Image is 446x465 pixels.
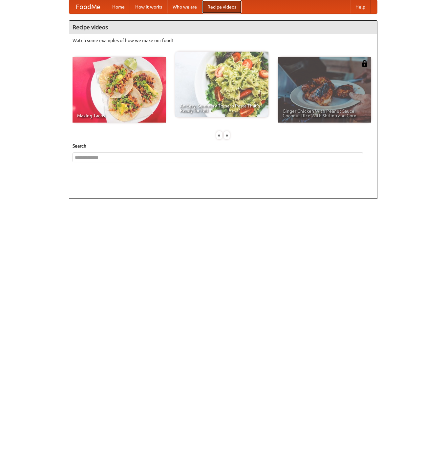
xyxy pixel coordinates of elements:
h4: Recipe videos [69,21,377,34]
a: How it works [130,0,167,13]
span: An Easy, Summery Tomato Pasta That's Ready for Fall [180,104,264,113]
h5: Search [73,143,374,149]
p: Watch some examples of how we make our food! [73,37,374,44]
a: Making Tacos [73,57,166,123]
img: 483408.png [361,60,368,67]
a: An Easy, Summery Tomato Pasta That's Ready for Fall [175,52,268,117]
span: Making Tacos [77,113,161,118]
a: Recipe videos [202,0,242,13]
a: FoodMe [69,0,107,13]
a: Help [350,0,371,13]
a: Who we are [167,0,202,13]
div: » [224,131,230,139]
a: Home [107,0,130,13]
div: « [216,131,222,139]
